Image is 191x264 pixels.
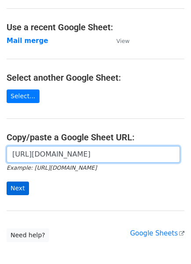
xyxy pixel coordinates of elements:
[147,222,191,264] iframe: Chat Widget
[130,229,184,237] a: Google Sheets
[116,38,130,44] small: View
[7,37,48,45] a: Mail merge
[7,132,184,143] h4: Copy/paste a Google Sheet URL:
[7,164,97,171] small: Example: [URL][DOMAIN_NAME]
[108,37,130,45] a: View
[7,72,184,83] h4: Select another Google Sheet:
[7,228,49,242] a: Need help?
[7,182,29,195] input: Next
[7,146,180,163] input: Paste your Google Sheet URL here
[7,89,40,103] a: Select...
[7,22,184,32] h4: Use a recent Google Sheet:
